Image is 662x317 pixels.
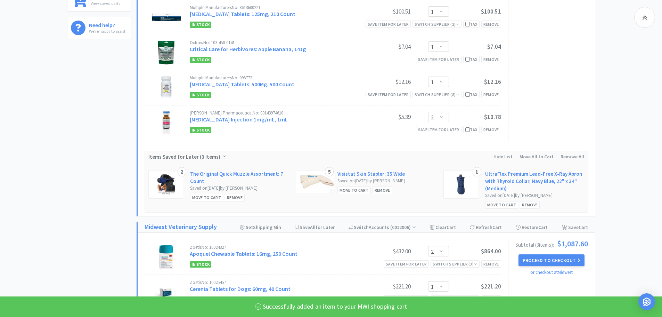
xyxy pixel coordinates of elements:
div: Open Intercom Messenger [638,293,655,310]
div: Clear [430,222,456,232]
div: Shipping Min [240,222,281,232]
span: Remove All [561,153,584,160]
div: $100.51 [359,7,411,16]
div: $5.39 [359,113,411,121]
div: Switch Supplier ( 2 ) [415,21,459,27]
span: Items Saved for Later ( ) [148,153,222,160]
a: [MEDICAL_DATA] Tablets: 500Mg, 500 Count [190,81,294,88]
div: Restore [516,222,548,232]
span: ( 0012006 ) [389,224,416,230]
div: 1 [473,167,481,177]
a: Midwest Veterinary Supply [145,222,217,232]
img: 09a43629fb4545d6b0b23cdb19799942_450534.png [150,5,182,30]
div: Save item for later [384,295,429,303]
a: Visistat Skin Stapler: 35 Wide [337,170,405,177]
span: Cart [492,224,502,230]
div: Save item for later [416,126,461,133]
div: Oxbow No: 103-450-0141 [190,40,359,45]
div: Tax [465,126,477,133]
span: In Stock [190,57,211,63]
span: In Stock [190,261,211,268]
a: Cerenia Tablets for Dogs: 60mg, 40 Count [190,285,291,292]
img: fe5721e46e474dbd8f4758e69e5aa03a_7163.png [160,76,173,100]
span: $1,087.60 [557,240,588,247]
span: Set [246,224,253,230]
div: $221.20 [359,282,411,291]
div: $432.00 [359,247,411,255]
a: UltraFlex Premium Lead-Free X-Ray Apron with Thyroid Collar, Navy Blue, 22" x 34" (Medium) [485,170,584,192]
span: Switch [354,224,369,230]
div: Switch Supplier ( 3 ) [433,296,477,302]
span: Cart [538,224,548,230]
div: Multiple Manufacturers No: 8613600221 [190,5,359,10]
div: Tax [465,21,477,27]
div: Save [562,222,588,232]
div: Saved on [DATE] by [PERSON_NAME] [337,177,436,185]
div: Remove [373,187,392,194]
a: [MEDICAL_DATA] Tablets: 125mg, 210 Count [190,10,295,17]
div: Saved on [DATE] by [PERSON_NAME] [190,185,289,192]
div: Move to Cart [337,187,371,194]
span: 3 Items [202,153,219,160]
h6: Need help? [89,21,126,28]
a: The Original Quick Muzzle Assortment: 7 Count [190,170,289,185]
div: Refresh [470,222,502,232]
div: $12.16 [359,78,411,86]
a: [MEDICAL_DATA] Injection 1mg/mL, 1mL [190,116,288,123]
div: Saved on [DATE] by [PERSON_NAME] [485,192,584,199]
div: Move to Cart [485,201,518,208]
div: Accounts [349,222,416,232]
div: Remove [520,201,540,208]
span: Cart [447,224,456,230]
span: $10.78 [484,113,501,121]
a: or checkout at Midwest [530,269,573,275]
img: 10a3268f07fa4b95b8128da3de9f37c5_1926.png [162,111,170,135]
div: Remove [481,56,501,63]
div: 5 [325,167,334,177]
img: 2328f496f79d486a8cd230d96bd1e280_698665.jpeg [159,245,173,269]
div: Remove [481,21,501,28]
div: Remove [481,260,501,268]
div: Tax [465,56,477,63]
span: $7.04 [487,43,501,50]
div: Save item for later [366,21,411,28]
img: 41ee7ee9734b4ebb91fdd4121f4ee517_11996.png [156,174,175,195]
span: In Stock [190,127,211,133]
div: Save item for later [366,91,411,98]
span: Move All to Cart [520,153,554,160]
p: We're happy to assist! [89,28,126,34]
span: $221.20 [481,283,501,290]
div: Remove [481,91,501,98]
div: 2 [178,167,186,177]
img: cb1bb18e983346ee81f67c8fc869d44d_2399.png [300,174,334,189]
span: Save for Later [300,224,335,230]
div: Save item for later [416,56,461,63]
div: Zoetis No: 10024327 [190,245,359,249]
span: In Stock [190,22,211,28]
div: Remove [481,126,501,133]
div: Remove [225,194,245,201]
span: Hide List [493,153,513,160]
span: In Stock [190,92,211,98]
div: Remove [481,295,501,303]
img: 2e8db5a6cb2d46abb7c7477ce09b324b_562601.jpeg [154,280,178,304]
span: $864.00 [481,247,501,255]
div: Save item for later [384,260,429,268]
img: b232af065e5d46109d93e743afa25562_7642.png [158,40,174,65]
span: $100.51 [481,8,501,15]
a: Critical Care for Herbivores: Apple Banana, 141g [190,46,306,53]
div: Tax [465,91,477,98]
div: Multiple Manufacturers No: 095772 [190,76,359,80]
div: Switch Supplier ( 8 ) [415,91,459,98]
div: Subtotal ( 3 item s ): [515,240,588,247]
img: 271c840480f94c79a05a0ee201160025_211658.png [456,174,466,195]
div: $7.04 [359,42,411,51]
a: Apoquel Chewable Tablets: 16mg, 250 Count [190,250,297,257]
span: Cart [579,224,588,230]
div: Zoetis No: 10025457 [190,280,359,285]
div: Move to Cart [190,194,223,201]
div: Switch Supplier ( 3 ) [433,261,477,267]
span: $12.16 [484,78,501,86]
div: [PERSON_NAME] Pharmaceutical No: 00143974610 [190,111,359,115]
